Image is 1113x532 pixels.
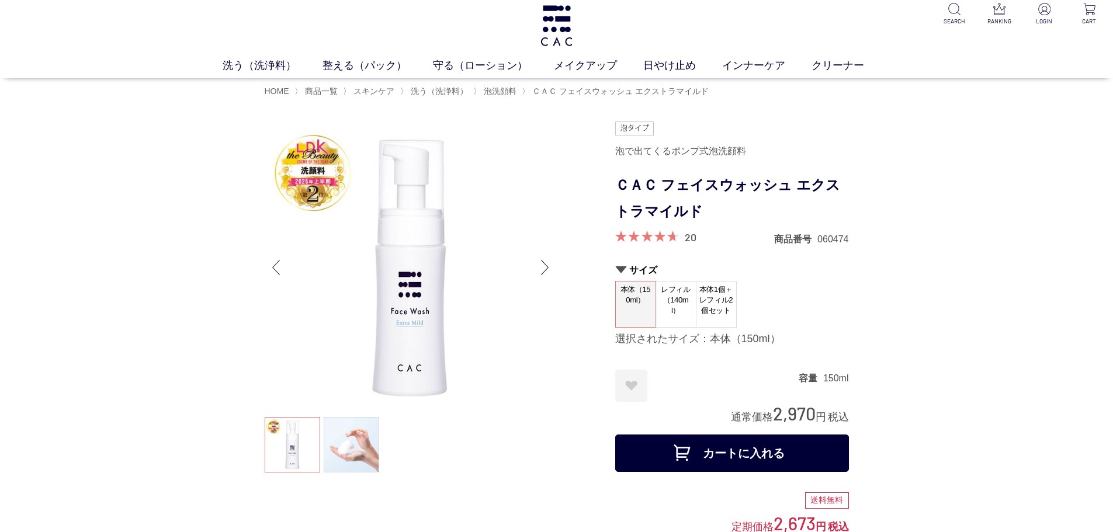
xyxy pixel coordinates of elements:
[940,3,969,26] a: SEARCH
[223,58,323,74] a: 洗う（洗浄料）
[774,233,817,245] dt: 商品番号
[816,411,826,423] span: 円
[615,434,849,472] button: カートに入れる
[731,411,773,423] span: 通常価格
[265,244,288,291] div: Previous slide
[484,86,516,96] span: 泡洗顔料
[656,281,696,318] span: レフィル（140ml）
[985,3,1014,26] a: RANKING
[817,233,848,245] dd: 060474
[799,372,823,384] dt: 容量
[1075,3,1104,26] a: CART
[532,86,709,96] span: ＣＡＣ フェイスウォッシュ エクストラマイルド
[1030,17,1059,26] p: LOGIN
[33,19,57,28] div: v 4.0.25
[323,58,433,74] a: 整える（パック）
[615,172,849,225] h1: ＣＡＣ フェイスウォッシュ エクストラマイルド
[554,58,643,74] a: メイクアップ
[136,70,188,78] div: キーワード流入
[400,86,471,97] li: 〉
[305,86,338,96] span: 商品一覧
[616,281,656,315] span: 本体（150ml）
[19,30,28,41] img: website_grey.svg
[303,86,338,96] a: 商品一覧
[411,86,468,96] span: 洗う（洗浄料）
[473,86,519,97] li: 〉
[615,332,849,346] div: 選択されたサイズ：本体（150ml）
[1075,17,1104,26] p: CART
[828,411,849,423] span: 税込
[533,244,557,291] div: Next slide
[615,141,849,161] div: 泡で出てくるポンプ式泡洗顔料
[353,86,394,96] span: スキンケア
[615,370,647,402] a: お気に入りに登録する
[294,86,341,97] li: 〉
[1030,3,1059,26] a: LOGIN
[481,86,516,96] a: 泡洗顔料
[805,492,849,509] div: 送料無料
[408,86,468,96] a: 洗う（洗浄料）
[40,69,49,78] img: tab_domain_overview_orange.svg
[643,58,722,74] a: 日やけ止め
[685,231,696,244] a: 20
[985,17,1014,26] p: RANKING
[522,86,712,97] li: 〉
[615,264,849,276] h2: サイズ
[19,19,28,28] img: logo_orange.svg
[30,30,135,41] div: ドメイン: [DOMAIN_NAME]
[615,121,654,135] img: 泡タイプ
[696,281,736,318] span: 本体1個＋レフィル2個セット
[53,70,98,78] div: ドメイン概要
[940,17,969,26] p: SEARCH
[812,58,890,74] a: クリーナー
[722,58,812,74] a: インナーケア
[433,58,554,74] a: 守る（ローション）
[773,402,816,424] span: 2,970
[351,86,394,96] a: スキンケア
[343,86,397,97] li: 〉
[530,86,709,96] a: ＣＡＣ フェイスウォッシュ エクストラマイルド
[123,69,132,78] img: tab_keywords_by_traffic_grey.svg
[823,372,849,384] dd: 150ml
[265,86,289,96] a: HOME
[265,121,557,413] img: ＣＡＣ フェイスウォッシュ エクストラマイルド 本体（150ml）
[539,5,574,46] img: logo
